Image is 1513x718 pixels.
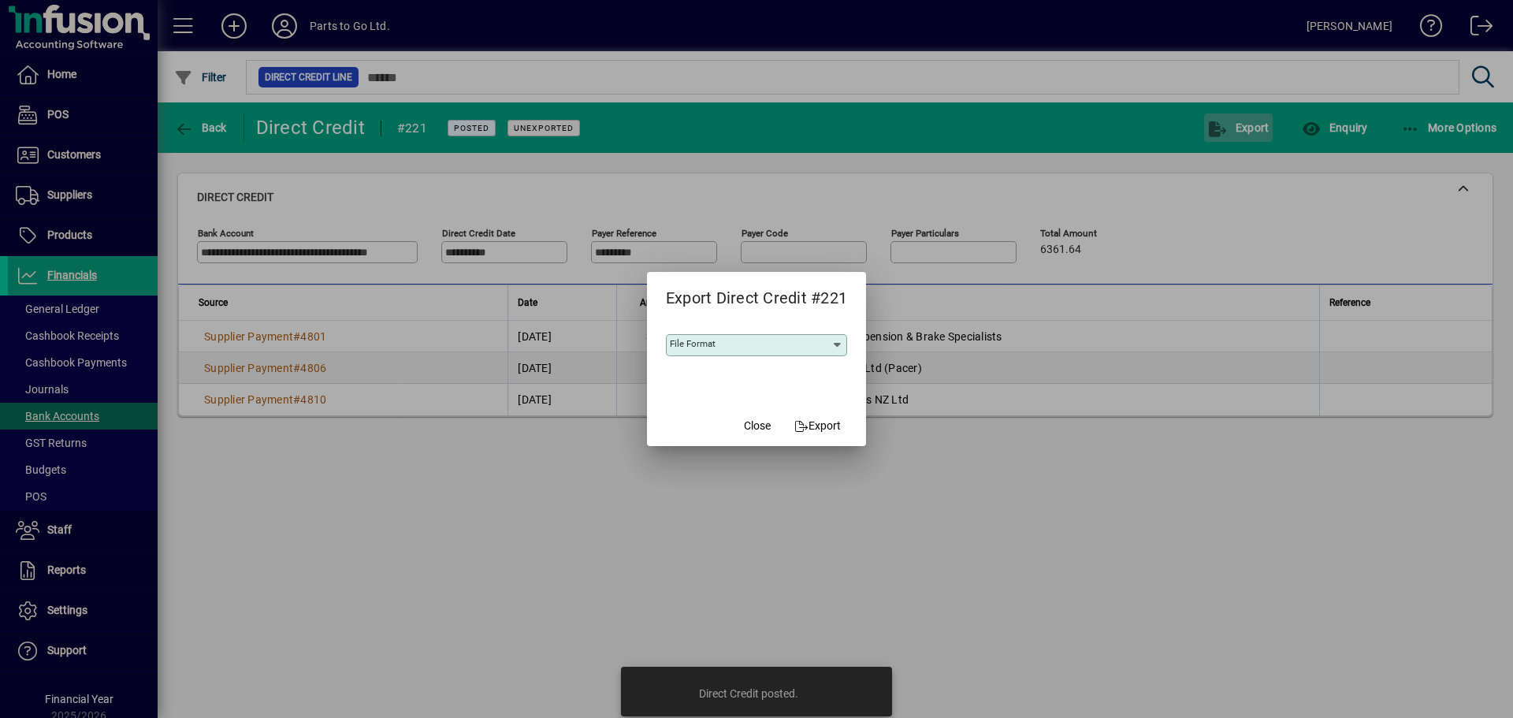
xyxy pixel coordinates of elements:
h2: Export Direct Credit #221 [647,272,866,318]
button: Export [789,411,848,440]
mat-label: File Format [670,338,716,349]
button: Close [732,411,783,440]
span: Close [744,418,771,434]
span: Export [795,418,842,434]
